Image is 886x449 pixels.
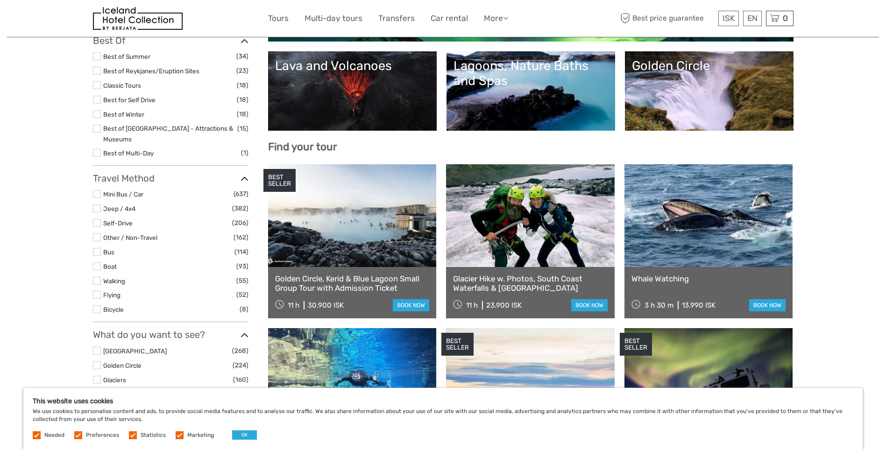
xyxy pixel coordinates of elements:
[237,123,248,134] span: (15)
[571,299,608,311] a: book now
[107,14,119,26] button: Open LiveChat chat widget
[33,397,853,405] h5: This website uses cookies
[103,149,154,157] a: Best of Multi-Day
[141,431,166,439] label: Statistics
[240,304,248,315] span: (8)
[93,329,248,340] h3: What do you want to see?
[743,11,762,26] div: EN
[232,345,248,356] span: (268)
[234,246,248,257] span: (114)
[103,190,143,198] a: Mini Bus / Car
[454,58,608,89] div: Lagoons, Nature Baths and Spas
[93,7,183,30] img: 481-8f989b07-3259-4bb0-90ed-3da368179bdc_logo_small.jpg
[453,274,608,293] a: Glacier Hike w. Photos, South Coast Waterfalls & [GEOGRAPHIC_DATA]
[103,277,125,285] a: Walking
[466,301,478,309] span: 11 h
[484,12,508,25] a: More
[234,189,248,199] span: (637)
[13,16,106,24] p: We're away right now. Please check back later!
[103,362,142,369] a: Golden Circle
[232,203,248,214] span: (382)
[103,291,120,299] a: Flying
[431,12,468,25] a: Car rental
[275,274,430,293] a: Golden Circle, Kerid & Blue Lagoon Small Group Tour with Admission Ticket
[93,173,248,184] h3: Travel Method
[187,431,214,439] label: Marketing
[393,299,429,311] a: book now
[232,430,257,440] button: OK
[103,234,157,241] a: Other / Non-Travel
[236,275,248,286] span: (55)
[378,12,415,25] a: Transfers
[44,431,64,439] label: Needed
[236,51,248,62] span: (34)
[288,301,299,309] span: 11 h
[454,58,608,124] a: Lagoons, Nature Baths and Spas
[233,374,248,385] span: (160)
[103,111,144,118] a: Best of Winter
[236,289,248,300] span: (52)
[103,205,135,212] a: Jeep / 4x4
[781,14,789,23] span: 0
[441,333,474,356] div: BEST SELLER
[236,65,248,76] span: (23)
[682,301,716,309] div: 13.990 ISK
[305,12,362,25] a: Multi-day tours
[103,306,124,313] a: Bicycle
[268,12,289,25] a: Tours
[103,347,167,355] a: [GEOGRAPHIC_DATA]
[103,67,199,75] a: Best of Reykjanes/Eruption Sites
[23,388,863,449] div: We use cookies to personalise content and ads, to provide social media features and to analyse ou...
[236,261,248,272] span: (93)
[263,169,296,192] div: BEST SELLER
[103,376,126,384] a: Glaciers
[233,360,248,371] span: (224)
[645,301,673,309] span: 3 h 30 m
[749,299,786,311] a: book now
[103,96,156,104] a: Best for Self Drive
[723,14,735,23] span: ISK
[268,140,337,153] b: Find your tour
[632,58,787,73] div: Golden Circle
[237,94,248,105] span: (18)
[618,11,716,26] span: Best price guarantee
[620,333,652,356] div: BEST SELLER
[237,109,248,119] span: (18)
[275,58,430,124] a: Lava and Volcanoes
[631,274,786,283] a: Whale Watching
[632,58,787,124] a: Golden Circle
[103,248,114,256] a: Bus
[103,263,117,270] a: Boat
[308,301,344,309] div: 30.900 ISK
[103,219,133,227] a: Self-Drive
[275,58,430,73] div: Lava and Volcanoes
[93,35,248,46] h3: Best Of
[241,147,248,158] span: (1)
[103,82,141,89] a: Classic Tours
[103,125,233,143] a: Best of [GEOGRAPHIC_DATA] - Attractions & Museums
[486,301,522,309] div: 23.900 ISK
[237,80,248,91] span: (18)
[103,53,150,60] a: Best of Summer
[86,431,119,439] label: Preferences
[232,217,248,228] span: (206)
[234,232,248,243] span: (162)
